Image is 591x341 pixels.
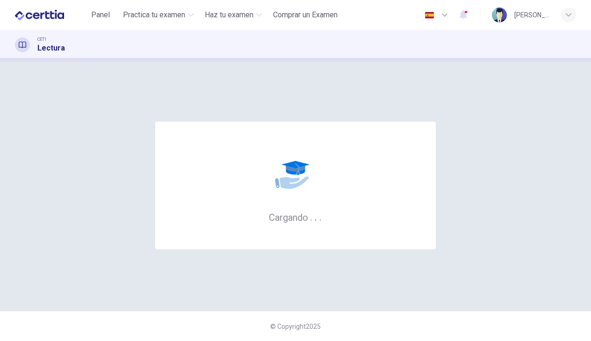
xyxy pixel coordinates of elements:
h1: Lectura [37,43,65,54]
button: Panel [86,7,115,23]
span: © Copyright 2025 [270,323,321,330]
button: Haz tu examen [201,7,266,23]
img: CERTTIA logo [15,6,64,24]
button: Comprar un Examen [269,7,341,23]
span: Haz tu examen [205,9,253,21]
span: CET1 [37,36,47,43]
h6: . [319,209,322,224]
button: Practica tu examen [119,7,197,23]
a: CERTTIA logo [15,6,86,24]
h6: . [310,209,313,224]
span: Practica tu examen [123,9,185,21]
span: Panel [91,9,110,21]
div: [PERSON_NAME] [PERSON_NAME] [514,9,550,21]
span: Comprar un Examen [273,9,338,21]
img: Profile picture [492,7,507,22]
img: es [424,12,435,19]
h6: . [314,209,317,224]
h6: Cargando [269,211,322,223]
